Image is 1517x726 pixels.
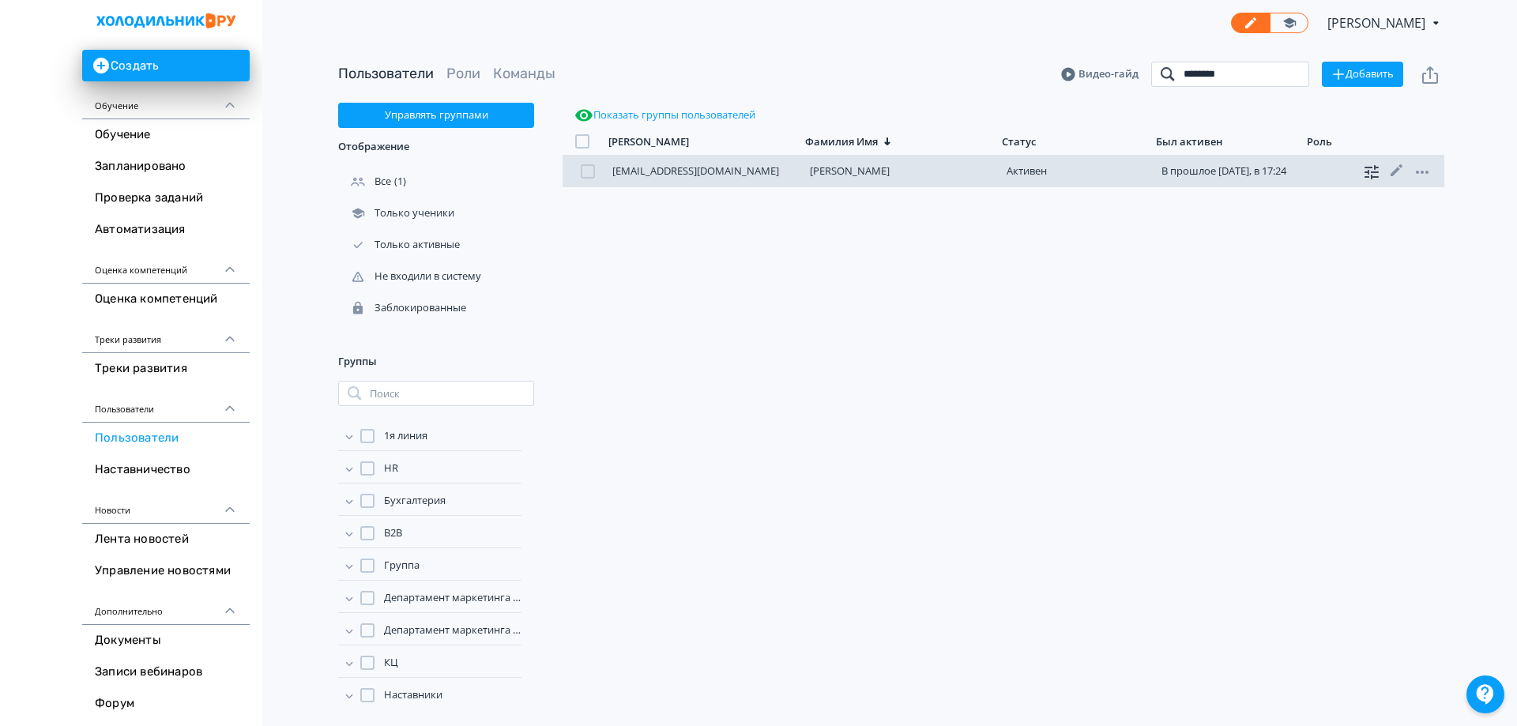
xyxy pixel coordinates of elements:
[338,103,534,128] button: Управлять группами
[612,164,779,178] a: [EMAIL_ADDRESS][DOMAIN_NAME]
[82,284,250,315] a: Оценка компетенций
[82,315,250,353] div: Треки развития
[810,164,890,178] a: [PERSON_NAME]
[82,555,250,587] a: Управление новостями
[1156,135,1222,149] div: Был активен
[338,128,534,166] div: Отображение
[1161,165,1301,178] div: В прошлое [DATE], в 17:24
[571,103,758,128] button: Показать группы пользователей
[1007,165,1146,178] div: Активен
[384,558,420,574] span: Группа
[384,590,521,606] span: Департамент маркетинга ХТ
[493,65,555,82] a: Команды
[1307,135,1332,149] div: Роль
[82,423,250,454] a: Пользователи
[384,461,398,476] span: HR
[82,454,250,486] a: Наставничество
[82,353,250,385] a: Треки развития
[1327,13,1428,32] span: Анастасия Беляева
[1270,13,1308,33] a: Переключиться в режим ученика
[338,269,484,284] div: Не входили в систему
[384,428,427,444] span: 1я линия
[338,238,463,252] div: Только активные
[82,119,250,151] a: Обучение
[384,525,402,541] span: В2В
[1421,66,1440,85] svg: Экспорт пользователей файлом
[95,9,237,31] img: https://files.teachbase.ru/system/account/58142/logo/medium-d7a00bd177618899217709ca7f76d2f7.png
[82,182,250,214] a: Проверка заданий
[82,486,250,524] div: Новости
[446,65,480,82] a: Роли
[384,493,446,509] span: Бухгалтерия
[338,206,457,220] div: Только ученики
[82,385,250,423] div: Пользователи
[338,301,469,315] div: Заблокированные
[384,687,442,703] span: Наставники
[1322,62,1403,87] button: Добавить
[82,587,250,625] div: Дополнительно
[82,246,250,284] div: Оценка компетенций
[608,135,689,149] div: [PERSON_NAME]
[82,625,250,656] a: Документы
[1061,66,1139,82] a: Видео-гайд
[338,343,534,381] div: Группы
[82,688,250,720] a: Форум
[384,623,521,638] span: Департамент маркетинга ЭИ
[805,135,878,149] div: Фамилия Имя
[82,524,250,555] a: Лента новостей
[82,151,250,182] a: Запланировано
[82,81,250,119] div: Обучение
[82,214,250,246] a: Автоматизация
[1002,135,1036,149] div: Статус
[338,65,434,82] a: Пользователи
[82,50,250,81] button: Создать
[82,656,250,688] a: Записи вебинаров
[338,166,534,197] div: (1)
[338,175,394,189] div: Все
[384,655,398,671] span: КЦ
